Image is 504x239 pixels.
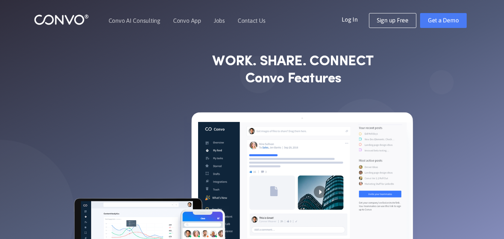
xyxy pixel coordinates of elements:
img: logo_1.png [34,14,89,25]
a: Convo App [173,18,201,23]
a: Jobs [214,18,225,23]
a: Log In [342,13,369,25]
a: Contact Us [238,18,266,23]
a: Convo AI Consulting [109,18,160,23]
strong: WORK. SHARE. CONNECT Convo Features [212,53,373,87]
a: Sign up Free [369,13,416,28]
a: Get a Demo [420,13,467,28]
